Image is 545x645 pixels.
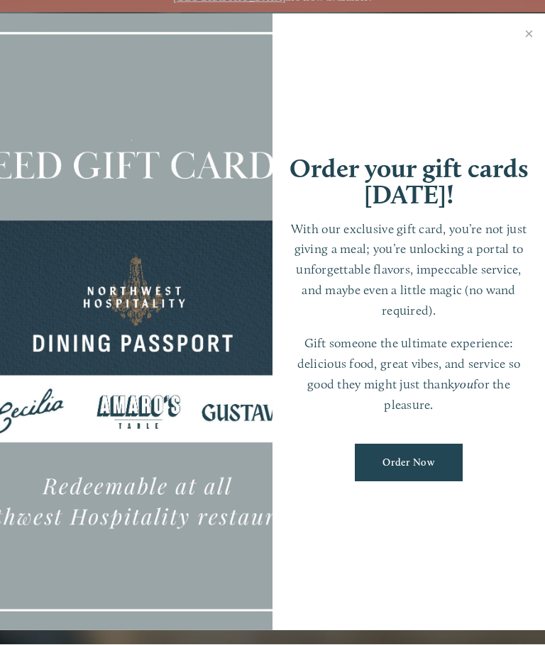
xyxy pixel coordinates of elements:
em: you [454,377,473,392]
p: Gift someone the ultimate experience: delicious food, great vibes, and service so good they might... [287,334,531,415]
p: With our exclusive gift card, you’re not just giving a meal; you’re unlocking a portal to unforge... [287,220,531,322]
a: Close [515,16,543,56]
a: Order Now [355,444,462,482]
h1: Order your gift cards [DATE]! [287,156,531,208]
